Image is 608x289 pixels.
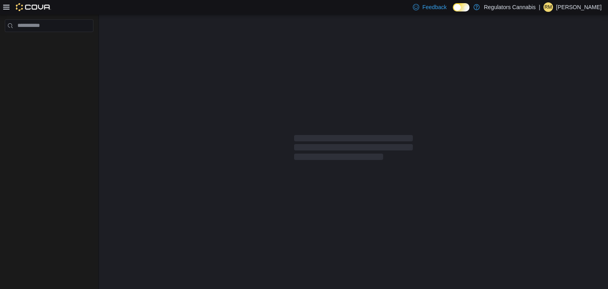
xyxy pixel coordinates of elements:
[422,3,446,11] span: Feedback
[5,34,93,53] nav: Complex example
[543,2,553,12] div: Rachel McLennan
[484,2,536,12] p: Regulators Cannabis
[545,2,552,12] span: RM
[556,2,602,12] p: [PERSON_NAME]
[294,137,413,162] span: Loading
[16,3,51,11] img: Cova
[539,2,540,12] p: |
[453,3,469,11] input: Dark Mode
